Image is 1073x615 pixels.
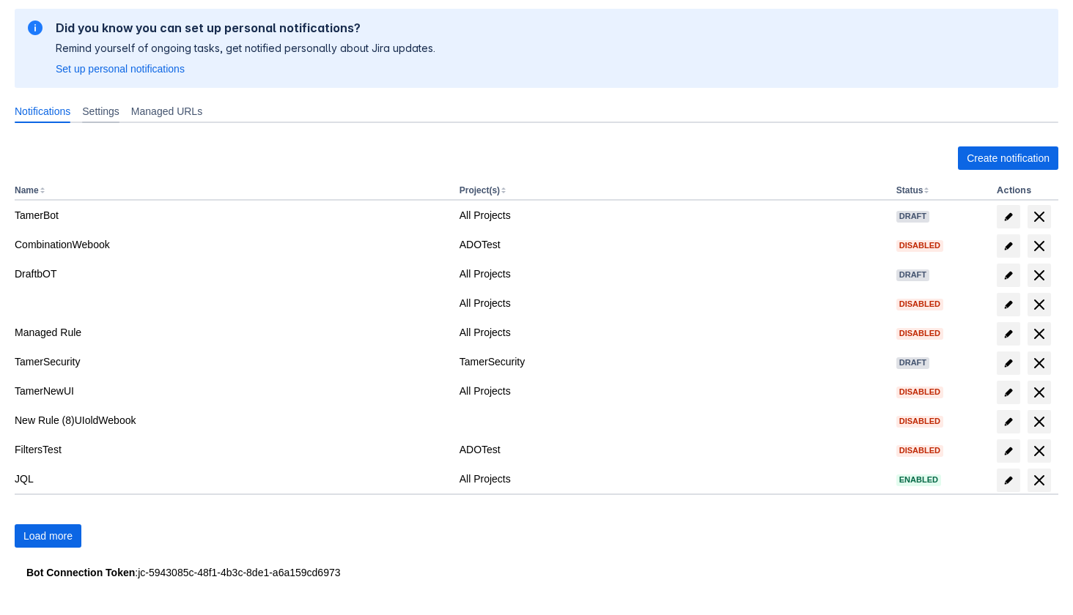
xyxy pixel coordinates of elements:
[1003,240,1014,252] span: edit
[460,237,885,252] div: ADOTest
[1003,299,1014,310] span: edit
[56,20,435,35] h2: Did you know you can set up personal notifications?
[967,146,1050,170] span: Create notification
[26,565,1047,580] div: : jc-5943085c-48f1-4b3c-8de1-a6a159cd6973
[460,325,885,340] div: All Projects
[15,354,448,369] div: TamerSecurity
[460,442,885,457] div: ADOTest
[991,182,1058,201] th: Actions
[15,325,448,340] div: Managed Rule
[26,19,44,37] span: information
[460,208,885,223] div: All Projects
[896,212,929,220] span: Draft
[896,447,943,455] span: Disabled
[26,567,135,578] strong: Bot Connection Token
[1003,416,1014,428] span: edit
[896,185,923,195] button: Status
[460,384,885,398] div: All Projects
[15,471,448,486] div: JQL
[1030,471,1048,489] span: delete
[896,300,943,308] span: Disabled
[23,524,73,548] span: Load more
[460,296,885,310] div: All Projects
[1003,211,1014,223] span: edit
[460,354,885,369] div: TamerSecurity
[896,271,929,279] span: Draft
[1003,357,1014,369] span: edit
[460,471,885,486] div: All Projects
[56,41,435,56] p: Remind yourself of ongoing tasks, get notified personally about Jira updates.
[896,476,941,484] span: Enabled
[15,384,448,398] div: TamerNewUI
[15,104,70,119] span: Notifications
[1003,269,1014,281] span: edit
[896,388,943,396] span: Disabled
[1003,474,1014,486] span: edit
[1030,266,1048,284] span: delete
[15,413,448,428] div: New Rule (8)UIoldWebook
[15,524,81,548] button: Load more
[896,242,943,250] span: Disabled
[1003,445,1014,457] span: edit
[1003,328,1014,340] span: edit
[15,237,448,252] div: CombinationWebook
[1030,237,1048,255] span: delete
[56,61,185,76] a: Set up personal notifications
[896,329,943,338] span: Disabled
[1003,387,1014,398] span: edit
[1030,442,1048,460] span: delete
[1030,296,1048,313] span: delete
[131,104,202,119] span: Managed URLs
[1030,208,1048,225] span: delete
[460,185,500,195] button: Project(s)
[15,442,448,457] div: FiltersTest
[958,146,1058,170] button: Create notification
[896,417,943,425] span: Disabled
[15,185,39,195] button: Name
[1030,325,1048,343] span: delete
[1030,354,1048,372] span: delete
[15,208,448,223] div: TamerBot
[82,104,119,119] span: Settings
[15,266,448,281] div: DraftbOT
[896,359,929,367] span: Draft
[1030,384,1048,401] span: delete
[1030,413,1048,430] span: delete
[460,266,885,281] div: All Projects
